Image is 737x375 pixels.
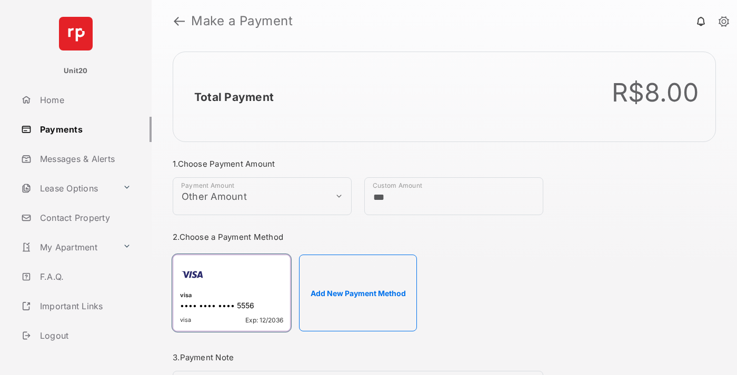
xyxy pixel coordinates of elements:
[17,146,152,171] a: Messages & Alerts
[173,232,543,242] h3: 2. Choose a Payment Method
[17,87,152,113] a: Home
[64,66,88,76] p: Unit20
[173,352,543,362] h3: 3. Payment Note
[17,323,152,348] a: Logout
[17,205,152,230] a: Contact Property
[180,301,283,312] div: •••• •••• •••• 5556
[17,176,118,201] a: Lease Options
[17,117,152,142] a: Payments
[612,77,699,108] div: R$8.00
[17,235,118,260] a: My Apartment
[299,255,417,331] button: Add New Payment Method
[194,90,274,104] h2: Total Payment
[17,264,152,289] a: F.A.Q.
[180,316,191,324] span: visa
[173,255,291,331] div: visa•••• •••• •••• 5556visaExp: 12/2036
[59,17,93,50] img: svg+xml;base64,PHN2ZyB4bWxucz0iaHR0cDovL3d3dy53My5vcmcvMjAwMC9zdmciIHdpZHRoPSI2NCIgaGVpZ2h0PSI2NC...
[191,15,293,27] strong: Make a Payment
[173,159,543,169] h3: 1. Choose Payment Amount
[245,316,283,324] span: Exp: 12/2036
[17,293,135,319] a: Important Links
[180,291,283,301] div: visa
